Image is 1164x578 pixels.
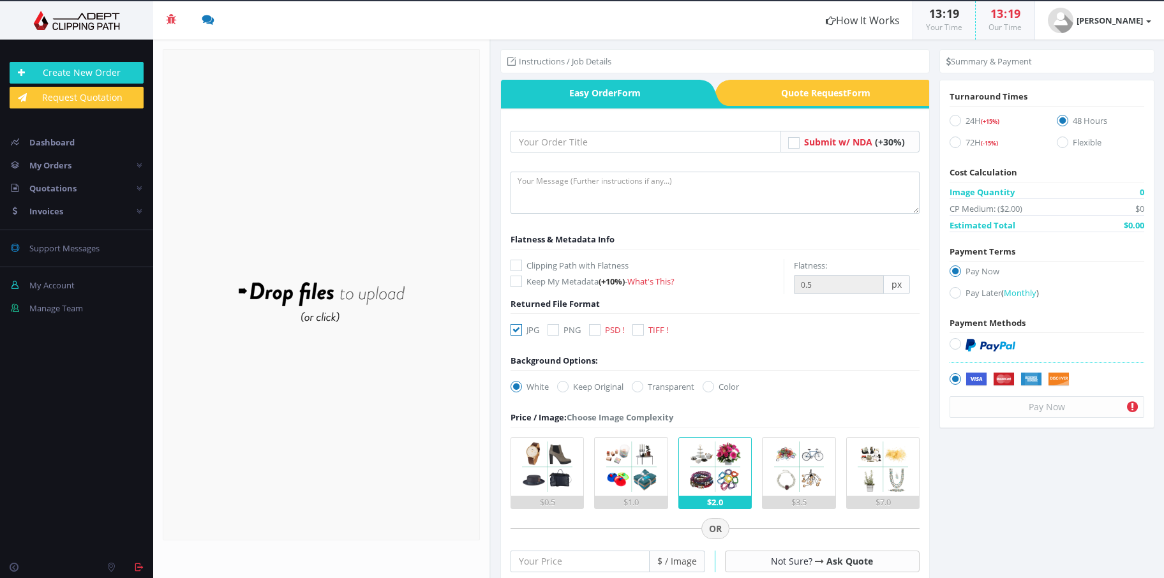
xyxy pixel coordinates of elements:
[950,202,1022,215] span: CP Medium: ($2.00)
[511,233,615,245] span: Flatness & Metadata Info
[1004,287,1036,299] span: Monthly
[950,91,1027,102] span: Turnaround Times
[627,276,675,287] a: What's This?
[1035,1,1164,40] a: [PERSON_NAME]
[29,182,77,194] span: Quotations
[950,114,1037,131] label: 24H
[981,115,999,126] a: (+15%)
[10,87,144,108] a: Request Quotation
[511,411,567,423] span: Price / Image:
[511,496,583,508] div: $0.5
[10,62,144,84] a: Create New Order
[703,380,739,393] label: Color
[1001,287,1039,299] a: (Monthly)
[511,323,539,336] label: JPG
[771,555,812,567] span: Not Sure?
[981,139,998,147] span: (-15%)
[617,87,641,99] i: Form
[813,1,913,40] a: How It Works
[950,186,1015,198] span: Image Quantity
[989,22,1022,33] small: Our Time
[1124,219,1144,232] span: $0.00
[804,136,872,148] span: Submit w/ NDA
[557,380,623,393] label: Keep Original
[605,324,624,336] span: PSD !
[511,411,673,424] div: Choose Image Complexity
[875,136,905,148] span: (+30%)
[794,259,827,272] label: Flatness:
[701,518,729,540] span: OR
[29,302,83,314] span: Manage Team
[950,317,1026,329] span: Payment Methods
[599,276,625,287] span: (+10%)
[950,286,1144,304] label: Pay Later
[847,496,919,508] div: $7.0
[942,6,946,21] span: :
[650,551,705,572] span: $ / Image
[1048,8,1073,33] img: user_default.jpg
[686,438,744,496] img: 3.png
[1135,202,1144,215] span: $0
[981,117,999,126] span: (+15%)
[29,242,100,254] span: Support Messages
[926,22,962,33] small: Your Time
[501,80,699,106] span: Easy Order
[950,246,1015,257] span: Payment Terms
[511,259,784,272] label: Clipping Path with Flatness
[29,279,75,291] span: My Account
[511,380,549,393] label: White
[501,80,699,106] a: Easy OrderForm
[1077,15,1143,26] strong: [PERSON_NAME]
[990,6,1003,21] span: 13
[731,80,930,106] span: Quote Request
[632,380,694,393] label: Transparent
[950,265,1144,282] label: Pay Now
[1003,6,1008,21] span: :
[804,136,905,148] a: Submit w/ NDA (+30%)
[1140,186,1144,198] span: 0
[1057,136,1144,153] label: Flexible
[950,167,1017,178] span: Cost Calculation
[507,55,611,68] li: Instructions / Job Details
[950,219,1015,232] span: Estimated Total
[929,6,942,21] span: 13
[29,159,71,171] span: My Orders
[946,6,959,21] span: 19
[731,80,930,106] a: Quote RequestForm
[511,275,784,288] label: Keep My Metadata -
[548,323,581,336] label: PNG
[518,438,576,496] img: 1.png
[854,438,912,496] img: 5.png
[511,131,780,152] input: Your Order Title
[29,137,75,148] span: Dashboard
[763,496,835,508] div: $3.5
[679,496,751,508] div: $2.0
[770,438,828,496] img: 4.png
[950,136,1037,153] label: 72H
[29,205,63,217] span: Invoices
[981,137,998,148] a: (-15%)
[10,11,144,30] img: Adept Graphics
[595,496,667,508] div: $1.0
[966,339,1015,352] img: PayPal
[847,87,870,99] i: Form
[648,324,668,336] span: TIFF !
[602,438,660,496] img: 2.png
[511,551,650,572] input: Your Price
[884,275,910,294] span: px
[826,555,873,567] a: Ask Quote
[511,354,598,367] div: Background Options:
[946,55,1032,68] li: Summary & Payment
[511,298,600,309] span: Returned File Format
[1057,114,1144,131] label: 48 Hours
[966,373,1070,387] img: Securely by Stripe
[1008,6,1020,21] span: 19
